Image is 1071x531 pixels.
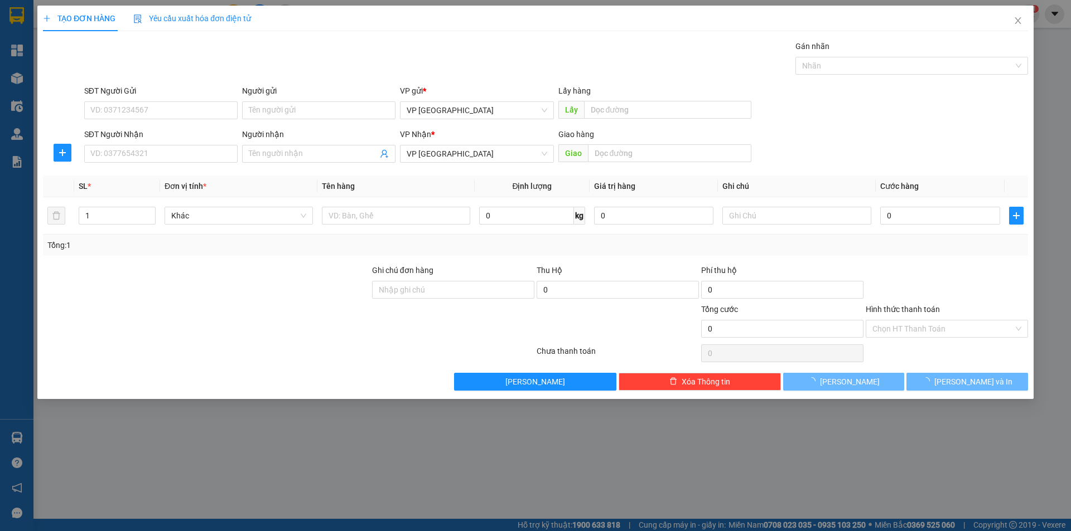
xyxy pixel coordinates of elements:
span: Đơn vị tính [165,182,206,191]
button: plus [1009,207,1024,225]
span: close [1014,16,1022,25]
label: Gán nhãn [795,42,829,51]
span: VP Nhận [401,130,432,139]
div: Tổng: 1 [47,239,413,251]
button: [PERSON_NAME] và In [907,373,1028,391]
span: kg [574,207,585,225]
span: [PERSON_NAME] [821,376,880,388]
span: [PERSON_NAME] và In [934,376,1012,388]
span: SL [79,182,88,191]
span: user-add [380,149,389,158]
input: 0 [594,207,714,225]
span: TẠO ĐƠN HÀNG [43,14,115,23]
button: plus [54,144,71,162]
span: Giao [558,144,588,162]
input: Ghi chú đơn hàng [372,281,534,299]
span: plus [1010,211,1023,220]
span: Cước hàng [880,182,919,191]
label: Ghi chú đơn hàng [372,266,433,275]
span: loading [922,377,934,385]
div: Chưa thanh toán [535,345,700,364]
span: VP Lộc Ninh [407,145,547,162]
div: Người gửi [242,85,395,97]
span: plus [54,148,71,157]
label: Hình thức thanh toán [866,305,940,314]
span: plus [43,14,51,22]
span: loading [808,377,821,385]
span: delete [669,377,677,386]
span: Tên hàng [322,182,355,191]
input: VD: Bàn, Ghế [322,207,470,225]
span: Thu Hộ [537,266,562,275]
input: Dọc đường [588,144,751,162]
div: SĐT Người Gửi [84,85,238,97]
span: Tổng cước [701,305,738,314]
span: Lấy hàng [558,86,591,95]
span: [PERSON_NAME] [506,376,566,388]
span: Khác [171,207,306,224]
button: deleteXóa Thông tin [619,373,781,391]
div: Người nhận [242,128,395,140]
span: Giá trị hàng [594,182,635,191]
th: Ghi chú [718,176,876,197]
img: icon [133,14,142,23]
span: Giao hàng [558,130,594,139]
div: VP gửi [401,85,554,97]
span: Lấy [558,101,584,119]
span: Yêu cầu xuất hóa đơn điện tử [133,14,251,23]
button: Close [1002,6,1034,37]
button: [PERSON_NAME] [455,373,617,391]
input: Dọc đường [584,101,751,119]
span: Xóa Thông tin [682,376,730,388]
span: VP Sài Gòn [407,102,547,119]
input: Ghi Chú [723,207,871,225]
button: [PERSON_NAME] [783,373,904,391]
button: delete [47,207,65,225]
div: SĐT Người Nhận [84,128,238,140]
span: Định lượng [513,182,552,191]
div: Phí thu hộ [701,264,863,281]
